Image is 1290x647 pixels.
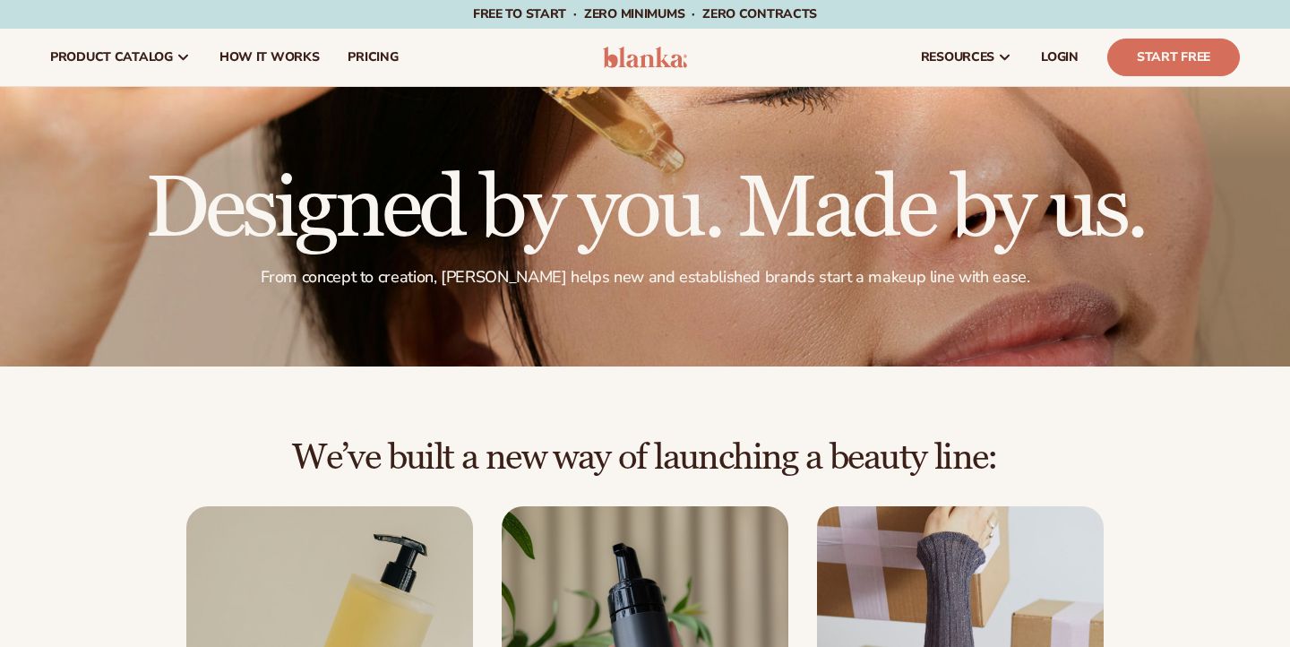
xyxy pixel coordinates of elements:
a: LOGIN [1027,29,1093,86]
span: product catalog [50,50,173,65]
img: logo [603,47,688,68]
span: LOGIN [1041,50,1079,65]
span: How It Works [219,50,320,65]
a: How It Works [205,29,334,86]
span: Free to start · ZERO minimums · ZERO contracts [473,5,817,22]
a: pricing [333,29,412,86]
span: resources [921,50,994,65]
a: Start Free [1107,39,1240,76]
h1: Designed by you. Made by us. [50,167,1240,253]
h2: We’ve built a new way of launching a beauty line: [50,438,1240,478]
span: pricing [348,50,398,65]
p: From concept to creation, [PERSON_NAME] helps new and established brands start a makeup line with... [50,267,1240,288]
a: product catalog [36,29,205,86]
a: resources [907,29,1027,86]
